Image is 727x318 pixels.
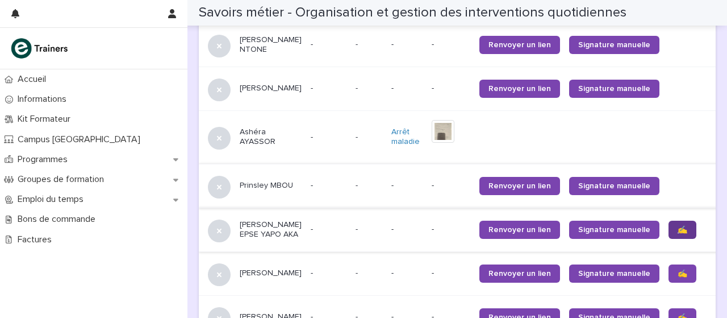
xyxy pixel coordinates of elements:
a: Renvoyer un lien [479,265,560,283]
font: - [391,181,394,189]
font: Signature manuelle [578,270,650,278]
a: Renvoyer un lien [479,177,560,195]
font: Groupes de formation [18,175,104,184]
a: Arrêt maladie [391,127,423,147]
font: Renvoyer un lien [488,270,551,278]
font: - [391,84,394,92]
font: Savoirs métier - Organisation et gestion des interventions quotidiennes [199,6,626,19]
a: Renvoyer un lien [479,80,560,98]
font: - [356,181,358,189]
font: [PERSON_NAME] NTONE [240,36,304,53]
font: Signature manuelle [578,182,650,190]
font: Arrêt maladie [391,128,420,146]
font: Campus [GEOGRAPHIC_DATA] [18,135,140,144]
font: - [391,225,394,233]
font: [PERSON_NAME] [240,84,302,92]
font: - [311,133,313,141]
font: Factures [18,235,52,244]
a: ✍️ [668,221,696,239]
a: Signature manuelle [569,177,659,195]
font: - [311,40,313,48]
font: Ashéra AYASSOR [240,128,275,146]
font: - [356,225,358,233]
a: Renvoyer un lien [479,221,560,239]
a: Signature manuelle [569,36,659,54]
font: - [432,40,434,48]
a: Signature manuelle [569,265,659,283]
font: Informations [18,94,66,104]
font: - [311,181,313,189]
font: [PERSON_NAME] EPSE YAPO AKA [240,221,304,238]
font: Renvoyer un lien [488,182,551,190]
font: Bons de commande [18,214,95,224]
a: Signature manuelle [569,221,659,239]
a: Renvoyer un lien [479,36,560,54]
font: Kit Formateur [18,114,70,123]
font: Renvoyer un lien [488,226,551,234]
font: Signature manuelle [578,85,650,93]
font: Renvoyer un lien [488,41,551,49]
font: - [356,269,358,277]
font: Prinsley MBOU [240,181,293,189]
font: - [311,84,313,92]
font: Emploi du temps [18,195,83,204]
font: Renvoyer un lien [488,85,551,93]
img: K0CqGN7SDeD6s4JG8KQk [9,37,72,60]
a: ✍️ [668,265,696,283]
font: - [432,84,434,92]
font: Programmes [18,155,68,164]
font: - [311,269,313,277]
font: - [432,181,434,189]
font: - [356,84,358,92]
font: ✍️ [678,270,687,278]
font: ✍️ [678,226,687,234]
font: - [391,40,394,48]
font: - [432,225,434,233]
font: - [391,269,394,277]
font: Signature manuelle [578,226,650,234]
a: Signature manuelle [569,80,659,98]
font: [PERSON_NAME] [240,269,302,277]
font: Signature manuelle [578,41,650,49]
font: - [356,40,358,48]
font: - [311,225,313,233]
font: - [356,133,358,141]
font: Accueil [18,75,46,84]
font: - [432,269,434,277]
